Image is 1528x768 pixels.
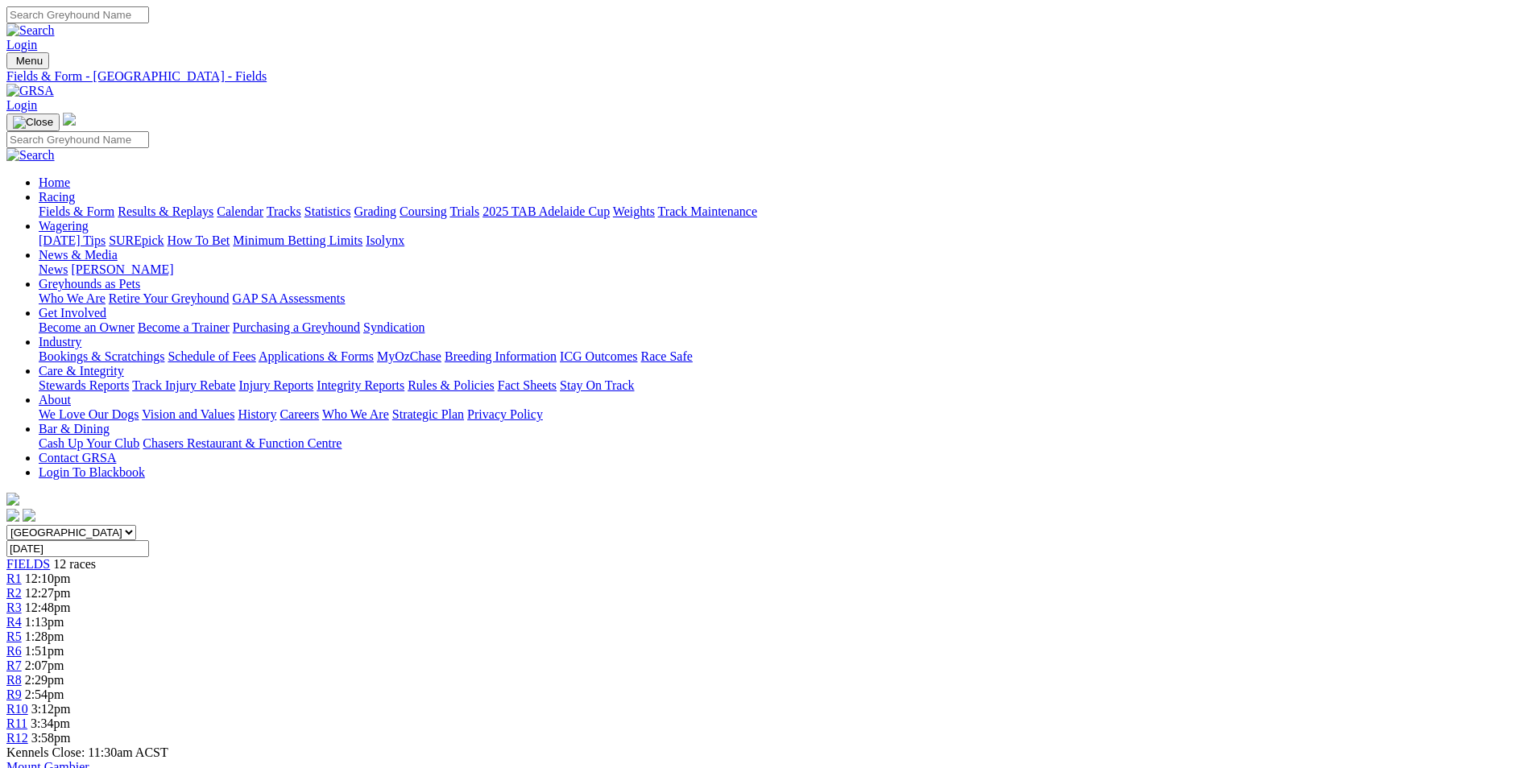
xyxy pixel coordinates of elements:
span: 12 races [53,557,96,571]
img: logo-grsa-white.png [63,113,76,126]
img: Search [6,148,55,163]
a: Cash Up Your Club [39,436,139,450]
a: Chasers Restaurant & Function Centre [143,436,342,450]
a: R2 [6,586,22,600]
a: Applications & Forms [259,349,374,363]
a: Race Safe [640,349,692,363]
a: R9 [6,687,22,701]
a: Fields & Form - [GEOGRAPHIC_DATA] - Fields [6,69,1522,84]
a: MyOzChase [377,349,441,363]
img: Search [6,23,55,38]
div: Wagering [39,233,1522,248]
a: News & Media [39,248,118,262]
img: GRSA [6,84,54,98]
a: Syndication [363,320,424,334]
a: Racing [39,190,75,204]
a: Wagering [39,219,89,233]
a: Tracks [267,204,301,218]
span: 3:58pm [31,731,71,745]
a: Get Involved [39,306,106,320]
a: R1 [6,572,22,585]
a: Login [6,98,37,112]
span: 3:12pm [31,702,71,716]
a: Purchasing a Greyhound [233,320,360,334]
a: Breeding Information [445,349,557,363]
a: Fields & Form [39,204,114,218]
span: 1:51pm [25,644,64,658]
span: Menu [16,55,43,67]
a: Industry [39,335,81,349]
div: News & Media [39,262,1522,277]
a: Contact GRSA [39,451,116,465]
a: Trials [449,204,479,218]
a: [PERSON_NAME] [71,262,173,276]
a: Become an Owner [39,320,135,334]
a: Minimum Betting Limits [233,233,362,247]
button: Toggle navigation [6,114,60,131]
span: R12 [6,731,28,745]
a: We Love Our Dogs [39,407,139,421]
a: Results & Replays [118,204,213,218]
img: Close [13,116,53,129]
a: Home [39,175,70,189]
span: 2:54pm [25,687,64,701]
input: Search [6,131,149,148]
a: Fact Sheets [498,378,557,392]
a: R7 [6,659,22,672]
img: facebook.svg [6,509,19,522]
span: R5 [6,630,22,643]
div: Bar & Dining [39,436,1522,451]
a: Careers [280,407,319,421]
a: Vision and Values [142,407,234,421]
a: Statistics [304,204,351,218]
a: Bar & Dining [39,422,110,436]
input: Select date [6,540,149,557]
span: 12:10pm [25,572,71,585]
a: Strategic Plan [392,407,464,421]
a: R3 [6,601,22,614]
div: Get Involved [39,320,1522,335]
a: GAP SA Assessments [233,291,346,305]
img: twitter.svg [23,509,35,522]
a: R11 [6,716,27,730]
span: 3:34pm [31,716,70,730]
a: [DATE] Tips [39,233,106,247]
a: ICG Outcomes [560,349,637,363]
a: R4 [6,615,22,629]
a: R8 [6,673,22,687]
a: Stay On Track [560,378,634,392]
a: SUREpick [109,233,164,247]
a: Retire Your Greyhound [109,291,230,305]
a: Track Maintenance [658,204,757,218]
a: FIELDS [6,557,50,571]
a: Weights [613,204,655,218]
span: 1:13pm [25,615,64,629]
div: Industry [39,349,1522,364]
div: Care & Integrity [39,378,1522,393]
a: Grading [354,204,396,218]
a: Who We Are [322,407,389,421]
div: Greyhounds as Pets [39,291,1522,306]
a: Privacy Policy [467,407,543,421]
a: 2025 TAB Adelaide Cup [482,204,610,218]
a: R10 [6,702,28,716]
img: logo-grsa-white.png [6,493,19,506]
span: 12:48pm [25,601,71,614]
span: Kennels Close: 11:30am ACST [6,745,168,759]
div: Racing [39,204,1522,219]
a: Integrity Reports [317,378,404,392]
a: Coursing [400,204,447,218]
a: Login To Blackbook [39,465,145,479]
button: Toggle navigation [6,52,49,69]
span: 2:07pm [25,659,64,672]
